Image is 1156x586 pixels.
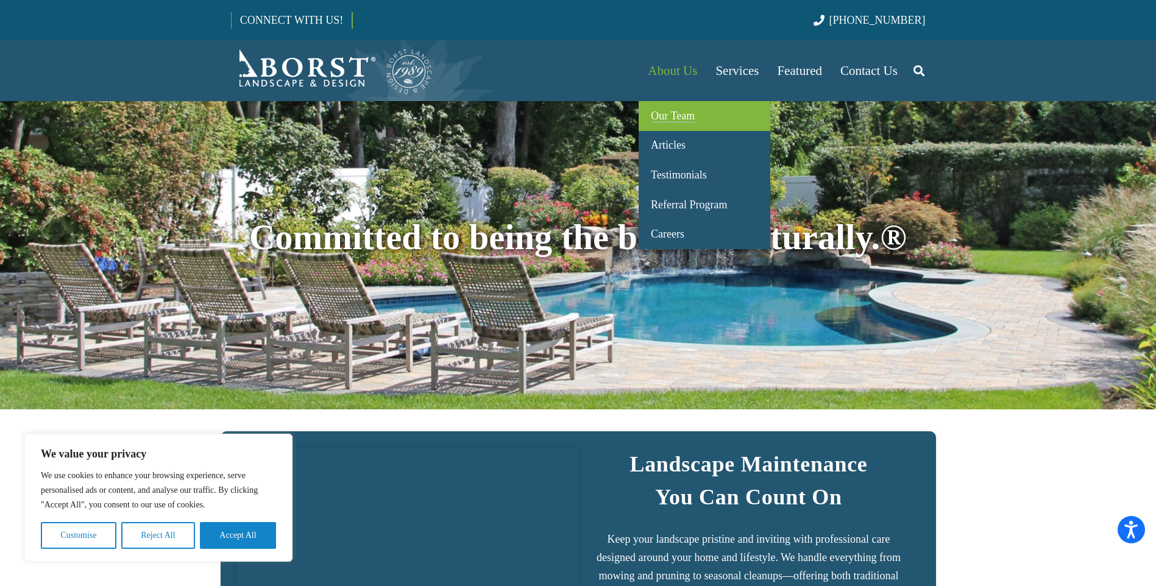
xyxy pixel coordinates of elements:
span: [PHONE_NUMBER] [829,14,926,26]
strong: Landscape Maintenance [629,452,867,476]
a: Services [706,40,768,101]
span: Our Team [651,110,695,122]
p: We value your privacy [41,447,276,461]
span: Articles [651,139,686,151]
button: Accept All [200,522,276,549]
a: CONNECT WITH US! [232,5,352,35]
span: Featured [778,63,822,78]
a: Testimonials [639,160,770,190]
a: Borst-Logo [231,46,433,95]
a: Featured [768,40,831,101]
button: Customise [41,522,116,549]
span: Contact Us [840,63,898,78]
a: Contact Us [831,40,907,101]
span: Careers [651,228,684,240]
a: Search [907,55,931,86]
span: About Us [648,63,697,78]
button: Reject All [121,522,195,549]
a: [PHONE_NUMBER] [814,14,925,26]
div: We value your privacy [24,434,293,562]
span: Committed to being the best … naturally.® [249,217,907,257]
a: Careers [639,219,770,249]
span: Services [715,63,759,78]
p: We use cookies to enhance your browsing experience, serve personalised ads or content, and analys... [41,468,276,512]
span: Referral Program [651,199,727,211]
a: Our Team [639,101,770,131]
span: Testimonials [651,169,707,181]
strong: You Can Count On [655,485,842,509]
a: About Us [639,40,706,101]
a: Referral Program [639,190,770,220]
a: Articles [639,131,770,161]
